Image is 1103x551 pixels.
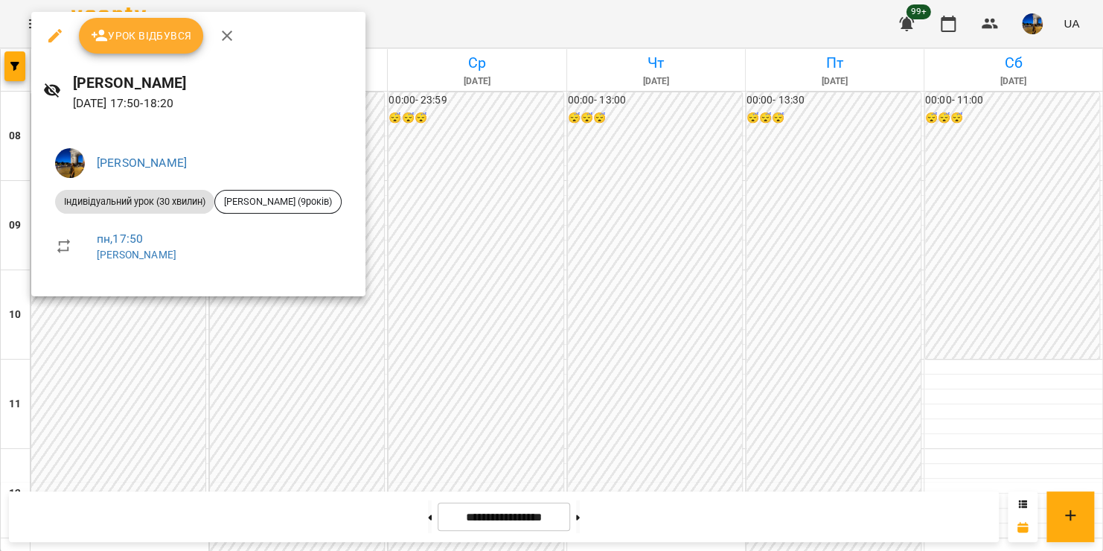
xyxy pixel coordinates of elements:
span: Урок відбувся [91,27,192,45]
p: [DATE] 17:50 - 18:20 [73,95,354,112]
span: [PERSON_NAME] (9років) [215,195,341,208]
a: пн , 17:50 [97,232,143,246]
span: Індивідуальний урок (30 хвилин) [55,195,214,208]
div: [PERSON_NAME] (9років) [214,190,342,214]
a: [PERSON_NAME] [97,249,176,261]
button: Урок відбувся [79,18,204,54]
img: c7b5a3fbc8b189a07ce6bbf6c1958778.jpeg [55,148,85,178]
a: [PERSON_NAME] [97,156,187,170]
h6: [PERSON_NAME] [73,71,354,95]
